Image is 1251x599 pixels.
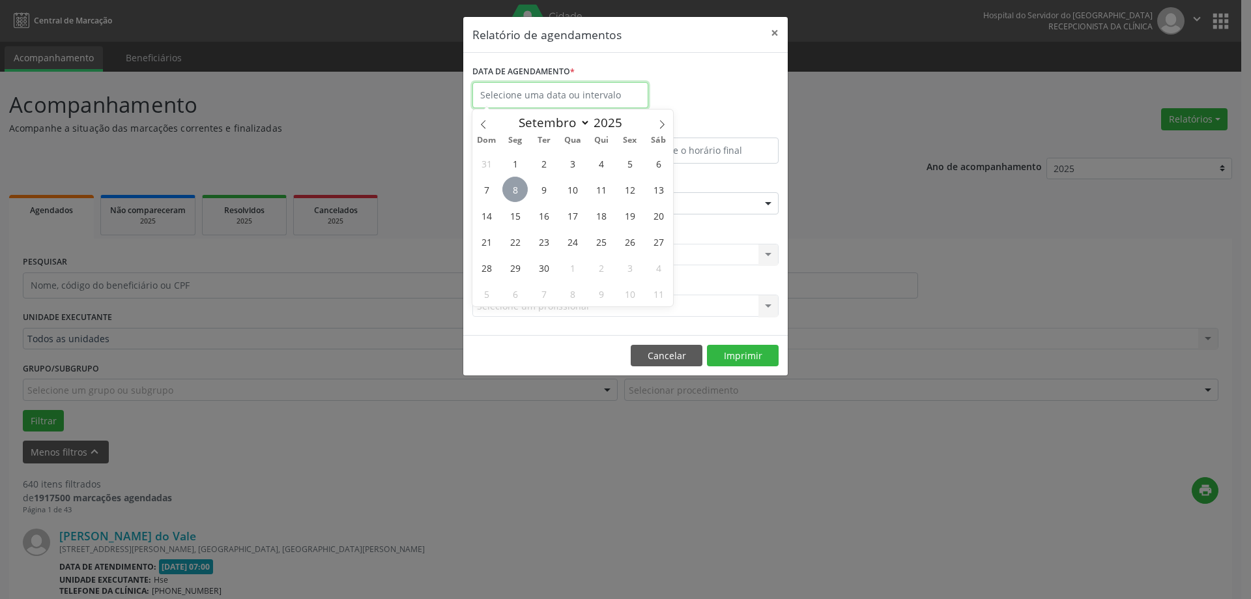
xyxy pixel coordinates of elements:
[531,229,556,254] span: Setembro 23, 2025
[502,203,528,228] span: Setembro 15, 2025
[560,281,585,306] span: Outubro 8, 2025
[646,229,671,254] span: Setembro 27, 2025
[502,281,528,306] span: Outubro 6, 2025
[616,136,644,145] span: Sex
[502,177,528,202] span: Setembro 8, 2025
[531,281,556,306] span: Outubro 7, 2025
[644,136,673,145] span: Sáb
[629,117,779,138] label: ATÉ
[560,177,585,202] span: Setembro 10, 2025
[590,114,633,131] input: Year
[531,255,556,280] span: Setembro 30, 2025
[588,151,614,176] span: Setembro 4, 2025
[502,151,528,176] span: Setembro 1, 2025
[587,136,616,145] span: Qui
[646,151,671,176] span: Setembro 6, 2025
[560,255,585,280] span: Outubro 1, 2025
[646,281,671,306] span: Outubro 11, 2025
[588,203,614,228] span: Setembro 18, 2025
[617,255,642,280] span: Outubro 3, 2025
[617,177,642,202] span: Setembro 12, 2025
[474,255,499,280] span: Setembro 28, 2025
[474,281,499,306] span: Outubro 5, 2025
[558,136,587,145] span: Qua
[588,255,614,280] span: Outubro 2, 2025
[588,229,614,254] span: Setembro 25, 2025
[472,136,501,145] span: Dom
[560,203,585,228] span: Setembro 17, 2025
[629,138,779,164] input: Selecione o horário final
[617,151,642,176] span: Setembro 5, 2025
[531,203,556,228] span: Setembro 16, 2025
[531,151,556,176] span: Setembro 2, 2025
[474,151,499,176] span: Agosto 31, 2025
[588,177,614,202] span: Setembro 11, 2025
[560,229,585,254] span: Setembro 24, 2025
[646,177,671,202] span: Setembro 13, 2025
[560,151,585,176] span: Setembro 3, 2025
[474,177,499,202] span: Setembro 7, 2025
[588,281,614,306] span: Outubro 9, 2025
[472,62,575,82] label: DATA DE AGENDAMENTO
[474,229,499,254] span: Setembro 21, 2025
[474,203,499,228] span: Setembro 14, 2025
[617,203,642,228] span: Setembro 19, 2025
[762,17,788,49] button: Close
[646,203,671,228] span: Setembro 20, 2025
[501,136,530,145] span: Seg
[530,136,558,145] span: Ter
[502,229,528,254] span: Setembro 22, 2025
[646,255,671,280] span: Outubro 4, 2025
[472,82,648,108] input: Selecione uma data ou intervalo
[707,345,779,367] button: Imprimir
[502,255,528,280] span: Setembro 29, 2025
[617,281,642,306] span: Outubro 10, 2025
[512,113,590,132] select: Month
[472,26,622,43] h5: Relatório de agendamentos
[617,229,642,254] span: Setembro 26, 2025
[631,345,702,367] button: Cancelar
[531,177,556,202] span: Setembro 9, 2025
